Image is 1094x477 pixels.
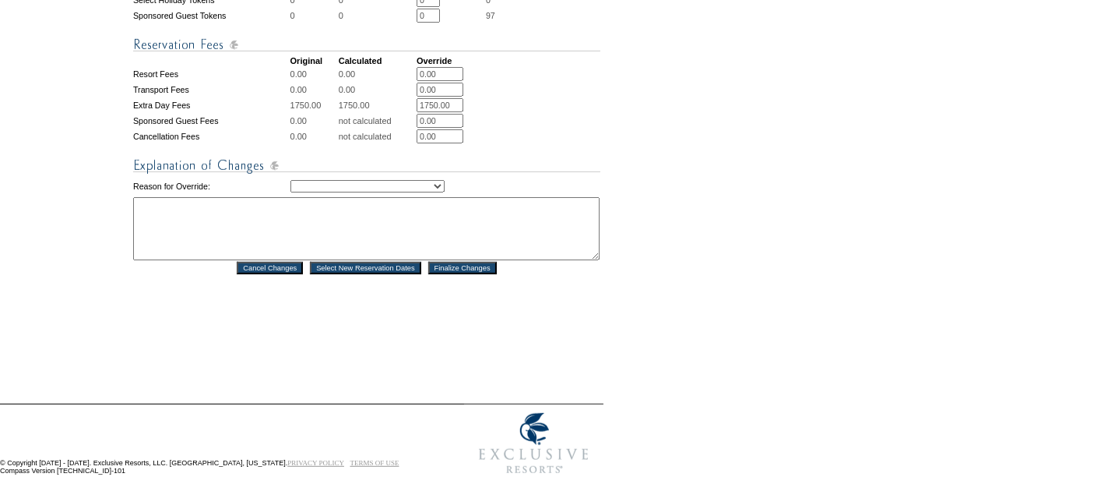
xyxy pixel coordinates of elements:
td: not calculated [339,129,415,143]
a: PRIVACY POLICY [287,459,344,467]
img: Explanation of Changes [133,156,600,175]
td: 0.00 [290,67,337,81]
img: Reservation Fees [133,35,600,55]
td: Sponsored Guest Fees [133,114,289,128]
td: 0.00 [290,114,337,128]
td: Resort Fees [133,67,289,81]
td: 0.00 [339,83,415,97]
td: Original [290,56,337,65]
td: Sponsored Guest Tokens [133,9,289,23]
a: TERMS OF USE [350,459,399,467]
td: Override [417,56,484,65]
span: 97 [486,11,495,20]
td: not calculated [339,114,415,128]
td: Transport Fees [133,83,289,97]
td: 0.00 [290,129,337,143]
td: 1750.00 [339,98,415,112]
input: Finalize Changes [428,262,497,274]
td: 1750.00 [290,98,337,112]
input: Cancel Changes [237,262,303,274]
input: Select New Reservation Dates [310,262,421,274]
td: Reason for Override: [133,177,289,196]
td: Cancellation Fees [133,129,289,143]
td: Extra Day Fees [133,98,289,112]
td: 0.00 [339,67,415,81]
td: 0 [339,9,415,23]
td: 0 [290,9,337,23]
td: 0.00 [290,83,337,97]
td: Calculated [339,56,415,65]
